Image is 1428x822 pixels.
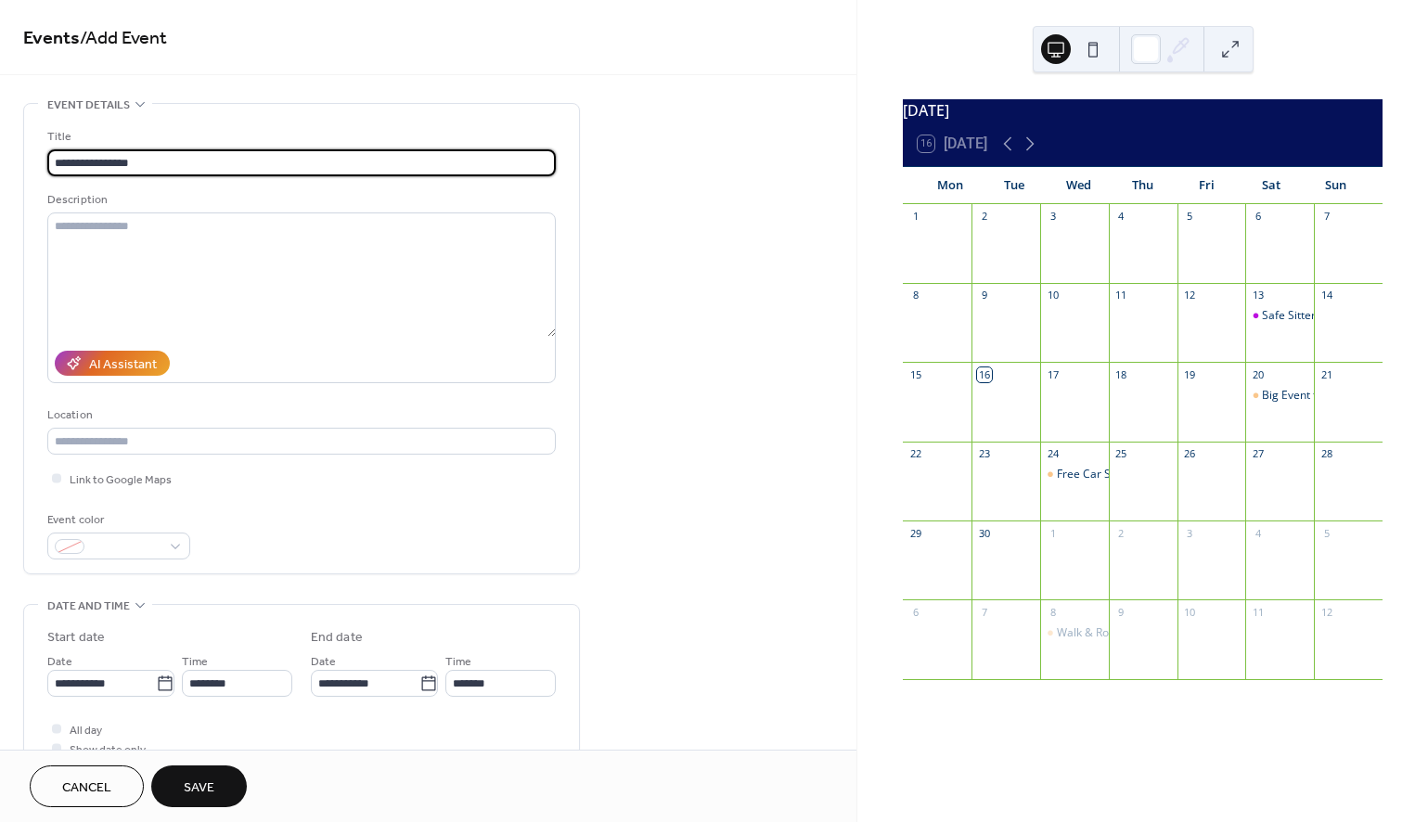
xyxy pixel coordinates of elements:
div: 19 [1183,367,1197,381]
div: 10 [1046,289,1060,302]
div: 26 [1183,447,1197,461]
div: 9 [1114,605,1128,619]
div: 13 [1251,289,1265,302]
div: 4 [1251,526,1265,540]
span: Date [311,652,336,672]
div: 1 [908,210,922,224]
div: 1 [1046,526,1060,540]
span: Date and time [47,597,130,616]
div: Tue [983,167,1047,204]
div: [DATE] [903,99,1383,122]
span: Show date only [70,740,146,760]
div: 8 [908,289,922,302]
div: 24 [1046,447,1060,461]
div: 9 [977,289,991,302]
div: Description [47,190,552,210]
div: 5 [1319,526,1333,540]
div: 7 [977,605,991,619]
div: 4 [1114,210,1128,224]
div: Sun [1304,167,1368,204]
div: Walk & Roll to School Day [1040,625,1109,641]
div: 25 [1114,447,1128,461]
div: 14 [1319,289,1333,302]
button: Cancel [30,765,144,807]
div: AI Assistant [89,355,157,375]
div: 10 [1183,605,1197,619]
div: 27 [1251,447,1265,461]
div: 7 [1319,210,1333,224]
button: Save [151,765,247,807]
div: Thu [1111,167,1175,204]
div: Safe Sitter [1262,308,1316,324]
div: 30 [977,526,991,540]
span: All day [70,721,102,740]
div: 29 [908,526,922,540]
span: Time [445,652,471,672]
div: 17 [1046,367,1060,381]
div: 16 [977,367,991,381]
div: Sat [1240,167,1304,204]
div: 28 [1319,447,1333,461]
div: 22 [908,447,922,461]
div: 6 [1251,210,1265,224]
div: Big Event for Little Kids [1245,388,1314,404]
button: AI Assistant [55,351,170,376]
div: Safe Sitter [1245,308,1314,324]
div: 12 [1319,605,1333,619]
a: Events [23,20,80,57]
div: Mon [918,167,982,204]
span: Event details [47,96,130,115]
div: 2 [1114,526,1128,540]
div: Walk & Roll to [DATE] [1057,625,1166,641]
div: 3 [1046,210,1060,224]
div: 5 [1183,210,1197,224]
span: Link to Google Maps [70,470,172,490]
div: Wed [1047,167,1111,204]
div: 2 [977,210,991,224]
div: Free Car Seat Event [1040,467,1109,482]
div: End date [311,628,363,648]
div: 21 [1319,367,1333,381]
div: 23 [977,447,991,461]
div: 6 [908,605,922,619]
div: 8 [1046,605,1060,619]
span: Cancel [62,778,111,798]
div: Fri [1175,167,1239,204]
div: Big Event for Little Kids [1262,388,1380,404]
span: / Add Event [80,20,167,57]
div: 18 [1114,367,1128,381]
div: 11 [1114,289,1128,302]
div: Free Car Seat Event [1057,467,1159,482]
span: Time [182,652,208,672]
span: Save [184,778,214,798]
div: 3 [1183,526,1197,540]
div: 15 [908,367,922,381]
span: Date [47,652,72,672]
div: Location [47,405,552,425]
div: 20 [1251,367,1265,381]
div: Title [47,127,552,147]
div: Start date [47,628,105,648]
div: 12 [1183,289,1197,302]
div: Event color [47,510,187,530]
div: 11 [1251,605,1265,619]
